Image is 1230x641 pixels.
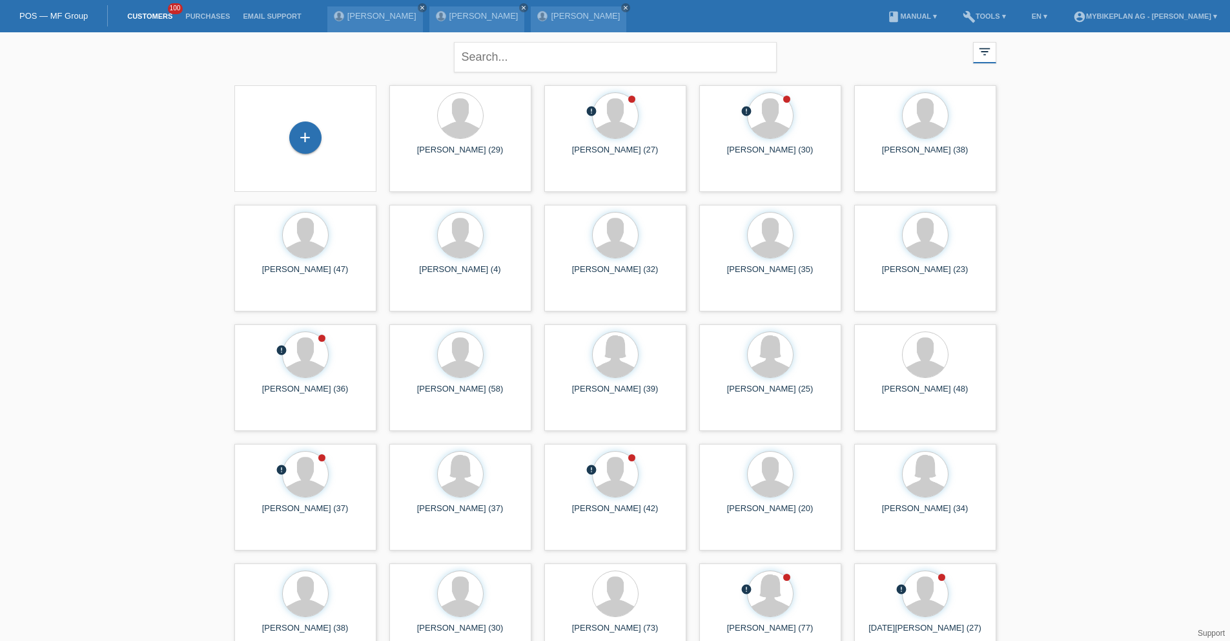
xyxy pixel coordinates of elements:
[978,45,992,59] i: filter_list
[621,3,630,12] a: close
[710,145,831,165] div: [PERSON_NAME] (30)
[290,127,321,149] div: Add customer
[400,384,521,405] div: [PERSON_NAME] (58)
[622,5,629,11] i: close
[865,503,986,524] div: [PERSON_NAME] (34)
[865,145,986,165] div: [PERSON_NAME] (38)
[347,11,416,21] a: [PERSON_NAME]
[519,3,528,12] a: close
[586,464,597,478] div: unconfirmed, pending
[419,5,425,11] i: close
[454,42,777,72] input: Search...
[400,503,521,524] div: [PERSON_NAME] (37)
[245,384,366,405] div: [PERSON_NAME] (36)
[956,12,1012,20] a: buildTools ▾
[400,264,521,285] div: [PERSON_NAME] (4)
[1067,12,1224,20] a: account_circleMybikeplan AG - [PERSON_NAME] ▾
[245,503,366,524] div: [PERSON_NAME] (37)
[551,11,620,21] a: [PERSON_NAME]
[276,344,287,356] i: error
[710,503,831,524] div: [PERSON_NAME] (20)
[741,105,752,117] i: error
[179,12,236,20] a: Purchases
[741,583,752,597] div: unconfirmed, pending
[276,464,287,478] div: unconfirmed, pending
[555,503,676,524] div: [PERSON_NAME] (42)
[586,464,597,476] i: error
[865,264,986,285] div: [PERSON_NAME] (23)
[121,12,179,20] a: Customers
[963,10,976,23] i: build
[586,105,597,117] i: error
[1073,10,1086,23] i: account_circle
[896,583,907,597] div: unconfirmed, pending
[400,145,521,165] div: [PERSON_NAME] (29)
[245,264,366,285] div: [PERSON_NAME] (47)
[887,10,900,23] i: book
[741,583,752,595] i: error
[741,105,752,119] div: unconfirmed, pending
[1025,12,1054,20] a: EN ▾
[710,264,831,285] div: [PERSON_NAME] (35)
[19,11,88,21] a: POS — MF Group
[881,12,943,20] a: bookManual ▾
[236,12,307,20] a: Email Support
[896,583,907,595] i: error
[586,105,597,119] div: unconfirmed, pending
[555,264,676,285] div: [PERSON_NAME] (32)
[418,3,427,12] a: close
[168,3,183,14] span: 100
[865,384,986,405] div: [PERSON_NAME] (48)
[520,5,527,11] i: close
[276,464,287,476] i: error
[555,145,676,165] div: [PERSON_NAME] (27)
[276,344,287,358] div: unconfirmed, pending
[449,11,518,21] a: [PERSON_NAME]
[710,384,831,405] div: [PERSON_NAME] (25)
[555,384,676,405] div: [PERSON_NAME] (39)
[1198,629,1225,638] a: Support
